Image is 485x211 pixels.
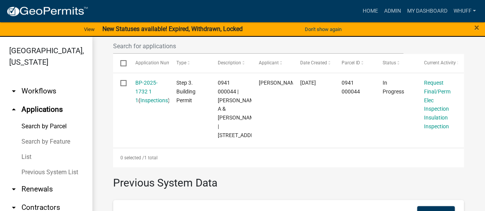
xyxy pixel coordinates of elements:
input: Search for applications [113,38,403,54]
a: BP-2025-1732 1 1 [135,80,158,103]
span: Parcel ID [341,60,360,65]
i: arrow_drop_up [9,105,18,114]
datatable-header-cell: Application Number [128,54,169,72]
div: 1 total [113,148,464,167]
button: Don't show again [302,23,345,36]
a: whuff [450,4,479,18]
h3: Previous System Data [113,167,464,191]
datatable-header-cell: Status [375,54,417,72]
span: 0 selected / [120,155,144,160]
span: Date Created [300,60,327,65]
span: Status [383,60,396,65]
i: arrow_drop_down [9,185,18,194]
span: Current Activity [424,60,456,65]
datatable-header-cell: Applicant [252,54,293,72]
datatable-header-cell: Type [169,54,210,72]
datatable-header-cell: Select [113,54,128,72]
span: Applicant [259,60,279,65]
span: In Progress [383,80,404,95]
span: 0941 000044 | HITCHCOCK JENNIFER A & JESSICA B MILES | 7710 WEST POINT RD [218,80,265,138]
a: My Dashboard [404,4,450,18]
span: 01/13/2025 [300,80,316,86]
datatable-header-cell: Description [210,54,252,72]
a: Request Final/Perm Elec Inspection [424,80,450,112]
a: View [81,23,98,36]
a: Home [359,4,381,18]
span: × [474,22,479,33]
span: 0941 000044 [341,80,360,95]
span: Description [218,60,241,65]
span: Jessica Brooke Miles [259,80,300,86]
datatable-header-cell: Current Activity [416,54,458,72]
a: Inspections [140,97,168,103]
datatable-header-cell: Date Created [293,54,334,72]
span: Step 3. Building Permit [176,80,196,103]
span: Type [176,60,186,65]
span: Application Number [135,60,177,65]
strong: New Statuses available! Expired, Withdrawn, Locked [102,25,243,33]
div: ( ) [135,79,162,105]
datatable-header-cell: Parcel ID [334,54,375,72]
i: arrow_drop_down [9,87,18,96]
a: Admin [381,4,404,18]
a: Insulation Inspection [424,114,449,129]
button: Close [474,23,479,32]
